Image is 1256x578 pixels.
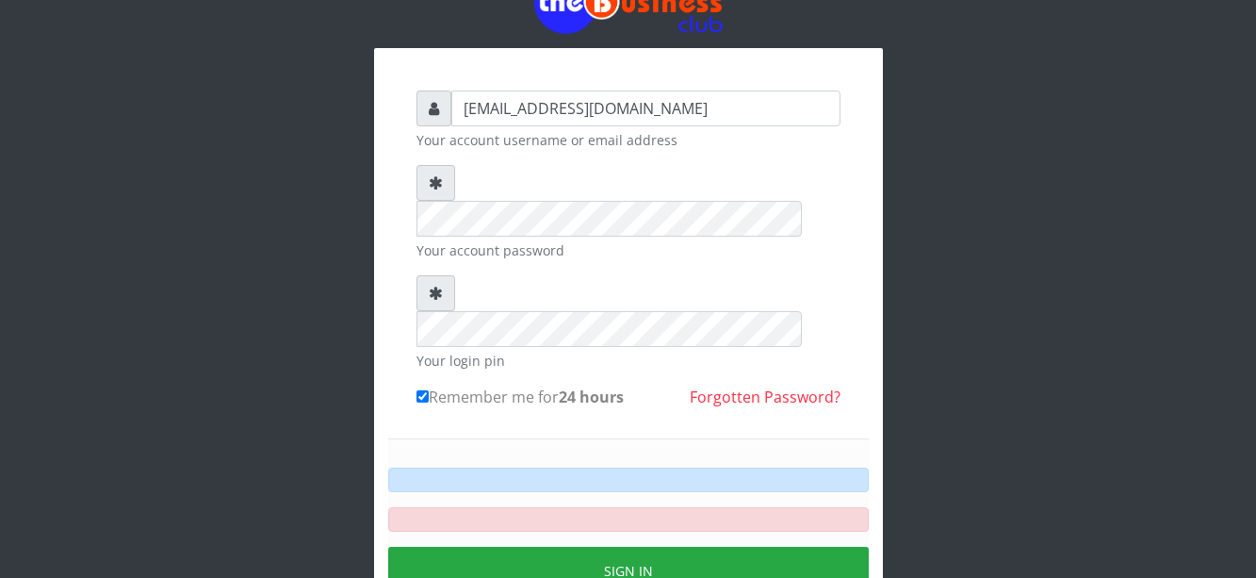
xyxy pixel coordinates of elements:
[416,240,840,260] small: Your account password
[451,91,840,126] input: Username or email address
[416,390,429,403] input: Remember me for24 hours
[559,387,624,407] b: 24 hours
[690,387,840,407] a: Forgotten Password?
[416,130,840,150] small: Your account username or email address
[416,386,624,408] label: Remember me for
[416,351,840,371] small: Your login pin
